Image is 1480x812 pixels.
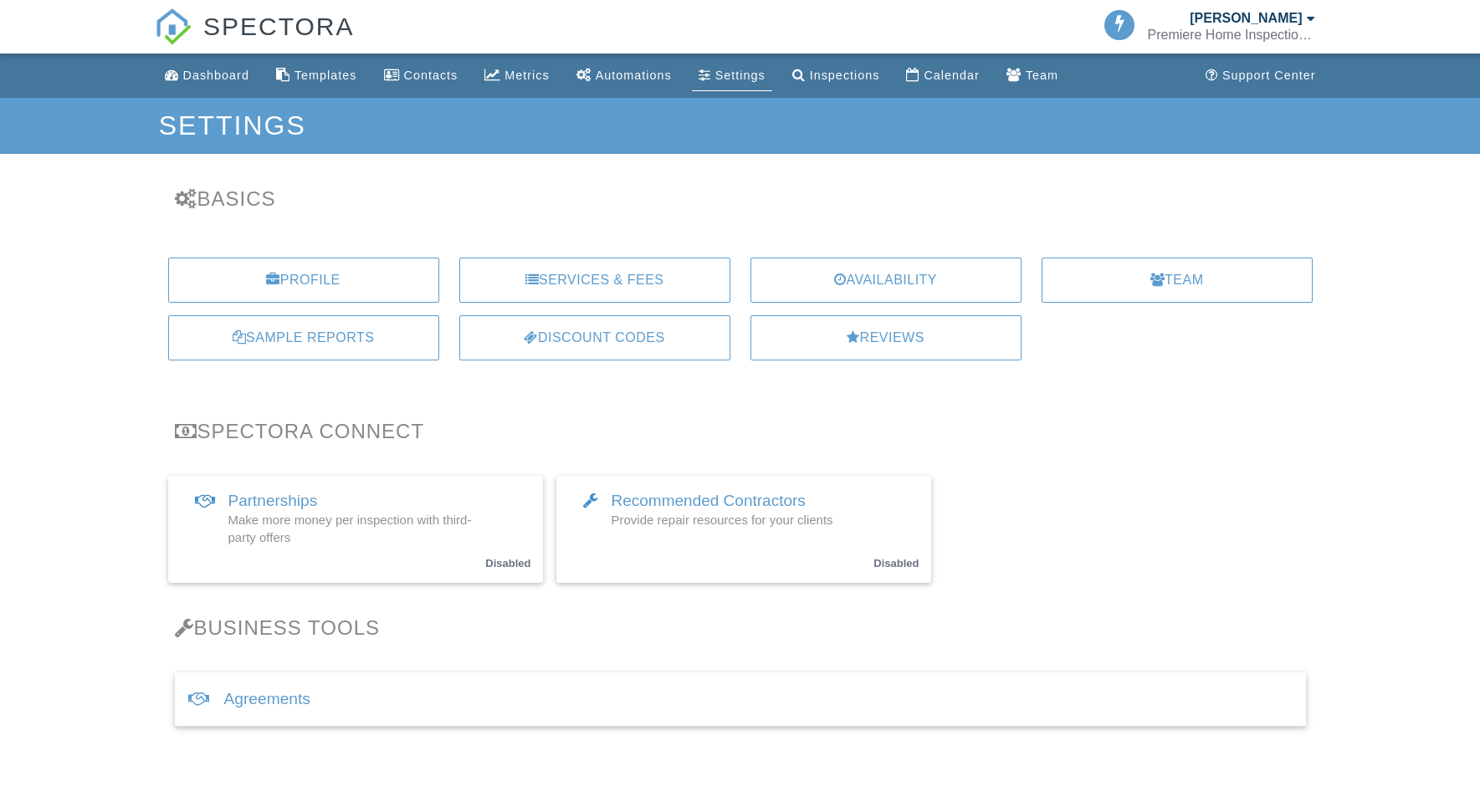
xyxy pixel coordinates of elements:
img: The Best Home Inspection Software - Spectora [155,8,192,45]
a: Automations (Basic) [570,60,679,91]
a: Settings [692,60,772,91]
div: Settings [715,69,766,82]
div: Metrics [504,69,549,82]
a: Templates [269,60,364,91]
div: Automations [596,69,672,82]
div: [PERSON_NAME] [1190,10,1302,27]
a: Team [1042,258,1313,303]
a: Metrics [478,60,556,91]
div: Team [1026,69,1058,82]
a: Recommended Contractors Provide repair resources for your clients Disabled [556,476,931,583]
div: Contacts [404,69,458,82]
div: Calendar [924,69,979,82]
a: Discount Codes [459,315,730,360]
div: Premiere Home Inspections, LLC [1148,27,1315,43]
h3: Spectora Connect [175,420,1306,442]
a: Partnerships Make more money per inspection with third-party offers Disabled [168,476,543,583]
small: Disabled [873,557,919,569]
a: Contacts [377,60,465,91]
span: Partnerships [228,492,318,509]
a: Inspections [786,60,887,91]
div: Inspections [810,69,880,82]
span: Provide repair resources for your clients [612,513,833,527]
a: Availability [750,258,1022,303]
div: Dashboard [183,69,249,82]
h3: Basics [175,187,1306,210]
a: Dashboard [158,60,256,91]
div: Support Center [1222,69,1316,82]
h1: Settings [159,111,1322,140]
span: Make more money per inspection with third-party offers [228,513,472,544]
a: Calendar [899,60,986,91]
h3: Business Tools [175,616,1306,639]
div: Templates [294,69,357,82]
a: Team [1000,60,1065,91]
a: SPECTORA [155,25,355,56]
small: Disabled [485,557,530,569]
a: Reviews [750,315,1022,360]
div: Agreements [175,672,1306,727]
span: SPECTORA [203,8,355,43]
a: Profile [168,258,439,303]
a: Support Center [1199,60,1323,91]
span: Recommended Contractors [612,492,806,509]
a: Sample Reports [168,315,439,360]
a: Services & Fees [459,258,730,303]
